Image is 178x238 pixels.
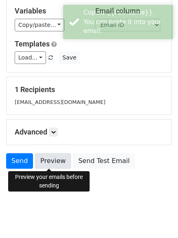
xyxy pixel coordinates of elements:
[8,171,90,192] div: Preview your emails before sending
[15,7,83,15] h5: Variables
[137,199,178,238] iframe: Chat Widget
[84,8,170,36] div: Copied {{Full Name}}. You can paste it into your email.
[6,153,33,169] a: Send
[59,51,80,64] button: Save
[35,153,71,169] a: Preview
[15,128,163,137] h5: Advanced
[15,51,46,64] a: Load...
[15,85,163,94] h5: 1 Recipients
[15,99,105,105] small: [EMAIL_ADDRESS][DOMAIN_NAME]
[15,19,64,31] a: Copy/paste...
[73,153,135,169] a: Send Test Email
[15,40,50,48] a: Templates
